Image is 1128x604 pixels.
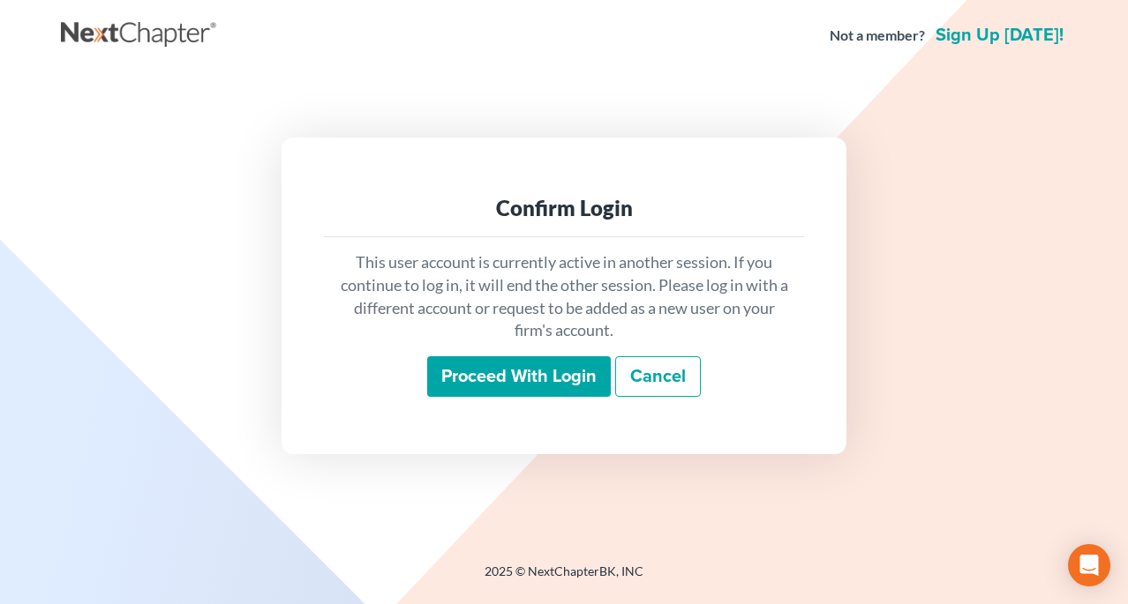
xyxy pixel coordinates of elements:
input: Proceed with login [427,356,611,397]
p: This user account is currently active in another session. If you continue to log in, it will end ... [338,251,790,342]
a: Cancel [615,356,701,397]
strong: Not a member? [830,26,925,46]
a: Sign up [DATE]! [932,26,1067,44]
div: Open Intercom Messenger [1068,544,1110,586]
div: Confirm Login [338,194,790,222]
div: 2025 © NextChapterBK, INC [61,563,1067,594]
